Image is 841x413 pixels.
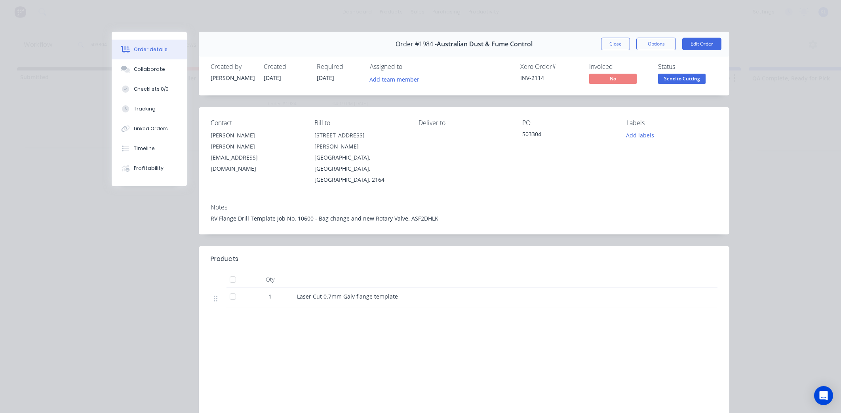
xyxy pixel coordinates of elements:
[211,204,717,211] div: Notes
[658,63,717,70] div: Status
[622,130,658,141] button: Add labels
[370,74,424,84] button: Add team member
[317,63,360,70] div: Required
[520,63,580,70] div: Xero Order #
[297,293,398,300] span: Laser Cut 0.7mm Galv flange template
[211,130,302,174] div: [PERSON_NAME][PERSON_NAME][EMAIL_ADDRESS][DOMAIN_NAME]
[134,86,169,93] div: Checklists 0/0
[636,38,676,50] button: Options
[268,292,272,301] span: 1
[112,119,187,139] button: Linked Orders
[314,119,405,127] div: Bill to
[589,63,649,70] div: Invoiced
[317,74,334,82] span: [DATE]
[520,74,580,82] div: INV-2114
[437,40,533,48] span: Australian Dust & Fume Control
[211,254,238,264] div: Products
[658,74,706,84] span: Send to Cutting
[682,38,721,50] button: Edit Order
[211,74,254,82] div: [PERSON_NAME]
[211,63,254,70] div: Created by
[112,158,187,178] button: Profitability
[211,141,302,174] div: [PERSON_NAME][EMAIL_ADDRESS][DOMAIN_NAME]
[134,46,167,53] div: Order details
[112,99,187,119] button: Tracking
[134,165,164,172] div: Profitability
[396,40,437,48] span: Order #1984 -
[589,74,637,84] span: No
[264,74,281,82] span: [DATE]
[211,214,717,223] div: RV Flange Drill Template Job No. 10600 - Bag change and new Rotary Valve. ASF2DHLK
[601,38,630,50] button: Close
[246,272,294,287] div: Qty
[134,105,156,112] div: Tracking
[134,66,165,73] div: Collaborate
[112,59,187,79] button: Collaborate
[134,125,168,132] div: Linked Orders
[264,63,307,70] div: Created
[134,145,155,152] div: Timeline
[370,63,449,70] div: Assigned to
[314,130,405,185] div: [STREET_ADDRESS][PERSON_NAME][GEOGRAPHIC_DATA], [GEOGRAPHIC_DATA], [GEOGRAPHIC_DATA], 2164
[112,139,187,158] button: Timeline
[658,74,706,86] button: Send to Cutting
[522,119,613,127] div: PO
[365,74,424,84] button: Add team member
[419,119,510,127] div: Deliver to
[211,130,302,141] div: [PERSON_NAME]
[626,119,717,127] div: Labels
[522,130,613,141] div: 503304
[314,130,405,152] div: [STREET_ADDRESS][PERSON_NAME]
[112,40,187,59] button: Order details
[211,119,302,127] div: Contact
[314,152,405,185] div: [GEOGRAPHIC_DATA], [GEOGRAPHIC_DATA], [GEOGRAPHIC_DATA], 2164
[112,79,187,99] button: Checklists 0/0
[814,386,833,405] div: Open Intercom Messenger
